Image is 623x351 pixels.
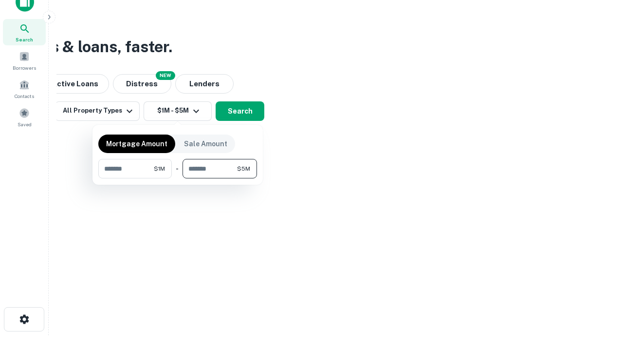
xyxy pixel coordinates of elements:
[574,273,623,320] iframe: Chat Widget
[237,164,250,173] span: $5M
[184,138,227,149] p: Sale Amount
[106,138,167,149] p: Mortgage Amount
[176,159,179,178] div: -
[154,164,165,173] span: $1M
